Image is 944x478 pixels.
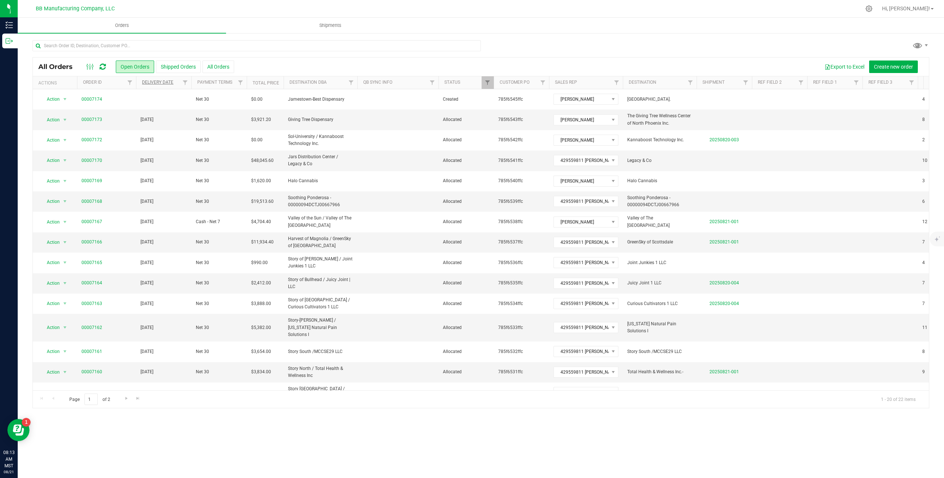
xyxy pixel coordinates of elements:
[140,300,153,307] span: [DATE]
[3,449,14,469] p: 08:13 AM MST
[740,76,752,89] a: Filter
[140,280,153,287] span: [DATE]
[140,218,153,225] span: [DATE]
[864,5,874,12] div: Manage settings
[709,301,739,306] a: 20250820-004
[60,367,70,377] span: select
[142,80,173,85] a: Delivery Date
[196,300,242,307] span: Net 30
[140,348,153,355] span: [DATE]
[629,80,656,85] a: Destination
[251,368,271,375] span: $3,834.00
[251,300,271,307] span: $3,888.00
[38,80,74,86] div: Actions
[196,324,242,331] span: Net 30
[288,256,353,270] span: Story of [PERSON_NAME] / Joint Junkies 1 LLC
[22,418,31,427] iframe: Resource center unread badge
[202,60,234,73] button: All Orders
[60,237,70,247] span: select
[140,259,153,266] span: [DATE]
[813,80,837,85] a: Ref Field 1
[922,348,925,355] span: 8
[40,155,60,166] span: Action
[84,394,98,405] input: 1
[81,96,102,103] a: 00007174
[3,469,14,475] p: 08/21
[288,385,353,399] span: Story [GEOGRAPHIC_DATA] / Pleasant Plants LLC
[709,369,739,374] a: 20250821-001
[288,96,353,103] span: Jamestown-Best Dispensary
[40,217,60,227] span: Action
[60,257,70,268] span: select
[140,116,153,123] span: [DATE]
[81,239,102,246] a: 00007166
[253,80,279,86] a: Total Price
[684,76,697,89] a: Filter
[702,80,725,85] a: Shipment
[537,76,549,89] a: Filter
[627,157,692,164] span: Legacy & Co
[627,177,692,184] span: Halo Cannabis
[709,219,739,224] a: 20250821-001
[554,115,609,125] span: [PERSON_NAME]
[443,198,489,205] span: Allocated
[922,239,925,246] span: 7
[500,80,530,85] a: Customer PO
[554,387,609,398] span: 429559811 [PERSON_NAME]
[83,80,102,85] a: Order ID
[60,322,70,333] span: select
[251,348,271,355] span: $3,654.00
[288,276,353,290] span: Story of Bullhead / Juicy Joint | LLC
[196,348,242,355] span: Net 30
[60,298,70,309] span: select
[81,136,102,143] a: 00007172
[922,198,925,205] span: 6
[81,157,102,164] a: 00007170
[81,116,102,123] a: 00007173
[554,298,609,309] span: 429559811 [PERSON_NAME]
[197,80,232,85] a: Payment Terms
[554,217,609,227] span: [PERSON_NAME]
[251,136,263,143] span: $0.00
[498,116,545,123] span: 785f6543ffc
[7,419,29,441] iframe: Resource center
[443,389,489,396] span: Allocated
[627,321,692,335] span: [US_STATE] Natural Pain Solutions I
[40,346,60,357] span: Action
[554,135,609,145] span: [PERSON_NAME]
[251,198,274,205] span: $19,513.60
[140,157,153,164] span: [DATE]
[554,322,609,333] span: 429559811 [PERSON_NAME]
[922,218,927,225] span: 12
[156,60,201,73] button: Shipped Orders
[60,115,70,125] span: select
[196,136,242,143] span: Net 30
[81,280,102,287] a: 00007164
[922,116,925,123] span: 8
[81,198,102,205] a: 00007168
[498,300,545,307] span: 785f6534ffc
[627,280,692,287] span: Juicy Joint 1 LLC
[443,280,489,287] span: Allocated
[288,348,353,355] span: Story South /MCCSE29 LLC
[443,157,489,164] span: Allocated
[627,239,692,246] span: GreenSky of Scottsdale
[81,368,102,375] a: 00007160
[627,368,692,375] span: Total Health & Wellness Inc.-
[81,389,102,396] a: 00007159
[482,76,494,89] a: Filter
[554,196,609,207] span: 429559811 [PERSON_NAME]
[251,324,271,331] span: $5,382.00
[251,157,274,164] span: $48,045.60
[140,198,153,205] span: [DATE]
[443,259,489,266] span: Allocated
[922,259,925,266] span: 4
[81,177,102,184] a: 00007169
[140,368,153,375] span: [DATE]
[32,40,481,51] input: Search Order ID, Destination, Customer PO...
[627,389,692,396] span: Pleasant Plants LLC
[40,237,60,247] span: Action
[196,177,242,184] span: Net 30
[820,60,869,73] button: Export to Excel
